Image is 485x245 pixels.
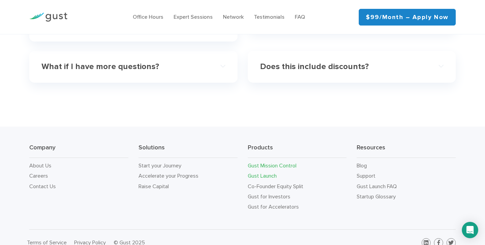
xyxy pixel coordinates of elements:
h3: Company [29,144,128,158]
a: Gust Launch [248,173,277,179]
a: Raise Capital [139,183,169,190]
h3: Products [248,144,347,158]
a: Gust Launch FAQ [357,183,397,190]
a: FAQ [295,14,305,20]
a: Co-Founder Equity Split [248,183,303,190]
a: Start your Journey [139,162,181,169]
a: Network [223,14,244,20]
a: Testimonials [254,14,285,20]
a: Contact Us [29,183,56,190]
a: Startup Glossary [357,193,396,200]
a: $99/month – Apply Now [359,9,456,26]
a: Gust Mission Control [248,162,296,169]
a: Blog [357,162,367,169]
h3: Solutions [139,144,238,158]
h3: Resources [357,144,456,158]
a: Support [357,173,375,179]
h4: What if I have more questions? [42,62,207,72]
a: Accelerate your Progress [139,173,198,179]
a: About Us [29,162,51,169]
img: Gust Logo [29,13,67,22]
iframe: Chat Widget [368,171,485,245]
a: Gust for Investors [248,193,290,200]
a: Careers [29,173,48,179]
a: Office Hours [133,14,163,20]
a: Gust for Accelerators [248,203,299,210]
h4: Does this include discounts? [260,62,425,72]
a: Expert Sessions [174,14,213,20]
